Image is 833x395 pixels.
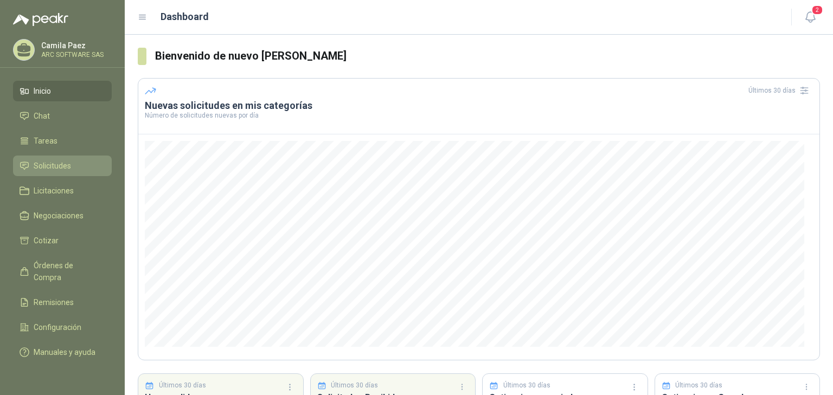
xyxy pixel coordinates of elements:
[34,321,81,333] span: Configuración
[34,160,71,172] span: Solicitudes
[331,380,378,391] p: Últimos 30 días
[13,255,112,288] a: Órdenes de Compra
[13,205,112,226] a: Negociaciones
[41,42,109,49] p: Camila Paez
[800,8,820,27] button: 2
[34,260,101,283] span: Órdenes de Compra
[41,51,109,58] p: ARC SOFTWARE SAS
[503,380,550,391] p: Últimos 30 días
[145,99,813,112] h3: Nuevas solicitudes en mis categorías
[13,13,68,26] img: Logo peakr
[13,342,112,362] a: Manuales y ayuda
[34,296,74,308] span: Remisiones
[13,180,112,201] a: Licitaciones
[34,235,59,247] span: Cotizar
[161,9,209,24] h1: Dashboard
[13,230,112,251] a: Cotizar
[34,346,95,358] span: Manuales y ayuda
[748,82,813,99] div: Últimos 30 días
[145,112,813,119] p: Número de solicitudes nuevas por día
[34,185,74,197] span: Licitaciones
[675,380,722,391] p: Últimos 30 días
[13,317,112,338] a: Configuración
[159,380,206,391] p: Últimos 30 días
[34,210,84,222] span: Negociaciones
[34,110,50,122] span: Chat
[155,48,820,64] h3: Bienvenido de nuevo [PERSON_NAME]
[34,85,51,97] span: Inicio
[34,135,57,147] span: Tareas
[13,131,112,151] a: Tareas
[13,156,112,176] a: Solicitudes
[13,106,112,126] a: Chat
[811,5,823,15] span: 2
[13,81,112,101] a: Inicio
[13,292,112,313] a: Remisiones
